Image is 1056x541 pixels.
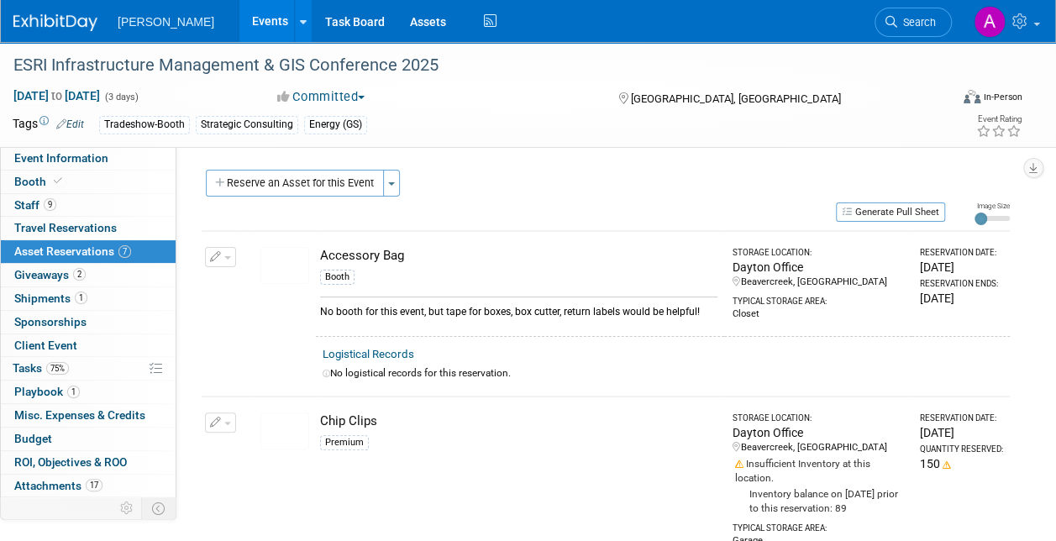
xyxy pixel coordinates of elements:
[733,441,905,454] div: Beavercreek, [GEOGRAPHIC_DATA]
[733,424,905,441] div: Dayton Office
[733,247,905,259] div: Storage Location:
[304,116,367,134] div: Energy (GS)
[14,292,87,305] span: Shipments
[103,92,139,102] span: (3 days)
[733,412,905,424] div: Storage Location:
[1,334,176,357] a: Client Event
[1,217,176,239] a: Travel Reservations
[1,404,176,427] a: Misc. Expenses & Credits
[320,270,355,285] div: Booth
[1,264,176,286] a: Giveaways2
[897,16,936,29] span: Search
[13,361,69,375] span: Tasks
[142,497,176,519] td: Toggle Event Tabs
[733,259,905,276] div: Dayton Office
[1,287,176,310] a: Shipments1
[99,116,190,134] div: Tradeshow-Booth
[8,50,936,81] div: ESRI Infrastructure Management & GIS Conference 2025
[323,348,414,360] a: Logistical Records
[733,454,905,486] div: Insufficient Inventory at this location.
[67,386,80,398] span: 1
[1,475,176,497] a: Attachments17
[976,115,1022,123] div: Event Rating
[1,357,176,380] a: Tasks75%
[196,116,298,134] div: Strategic Consulting
[733,307,905,321] div: Closet
[964,90,980,103] img: Format-Inperson.png
[260,247,309,284] img: View Images
[320,412,717,430] div: Chip Clips
[920,259,1003,276] div: [DATE]
[14,455,127,469] span: ROI, Objectives & ROO
[14,198,56,212] span: Staff
[113,497,142,519] td: Personalize Event Tab Strip
[836,202,945,222] button: Generate Pull Sheet
[920,290,1003,307] div: [DATE]
[920,278,1003,290] div: Reservation Ends:
[1,451,176,474] a: ROI, Objectives & ROO
[46,362,69,375] span: 75%
[323,366,1003,381] div: No logistical records for this reservation.
[13,88,101,103] span: [DATE] [DATE]
[14,315,87,328] span: Sponsorships
[983,91,1022,103] div: In-Person
[1,240,176,263] a: Asset Reservations7
[875,87,1022,113] div: Event Format
[13,115,84,134] td: Tags
[14,339,77,352] span: Client Event
[733,289,905,307] div: Typical Storage Area:
[875,8,952,37] a: Search
[14,244,131,258] span: Asset Reservations
[73,268,86,281] span: 2
[1,171,176,193] a: Booth
[13,14,97,31] img: ExhibitDay
[44,198,56,211] span: 9
[14,221,117,234] span: Travel Reservations
[920,412,1003,424] div: Reservation Date:
[733,276,905,289] div: Beavercreek, [GEOGRAPHIC_DATA]
[86,479,102,491] span: 17
[733,516,905,534] div: Typical Storage Area:
[631,92,841,105] span: [GEOGRAPHIC_DATA], [GEOGRAPHIC_DATA]
[320,297,717,319] div: No booth for this event, but tape for boxes, box cutter, return labels would be helpful!
[271,88,371,106] button: Committed
[260,412,309,449] img: View Images
[733,486,905,516] div: Inventory balance on [DATE] prior to this reservation: 89
[1,147,176,170] a: Event Information
[974,6,1006,38] img: Amy Reese
[14,175,66,188] span: Booth
[1,428,176,450] a: Budget
[1,311,176,334] a: Sponsorships
[118,245,131,258] span: 7
[14,479,102,492] span: Attachments
[14,151,108,165] span: Event Information
[206,170,384,197] button: Reserve an Asset for this Event
[118,15,214,29] span: [PERSON_NAME]
[920,424,1003,441] div: [DATE]
[14,408,145,422] span: Misc. Expenses & Credits
[75,292,87,304] span: 1
[14,432,52,445] span: Budget
[14,385,80,398] span: Playbook
[1,381,176,403] a: Playbook1
[920,455,1003,472] div: 150
[920,247,1003,259] div: Reservation Date:
[56,118,84,130] a: Edit
[320,435,369,450] div: Premium
[1,194,176,217] a: Staff9
[14,268,86,281] span: Giveaways
[975,201,1010,211] div: Image Size
[920,444,1003,455] div: Quantity Reserved:
[320,247,717,265] div: Accessory Bag
[49,89,65,102] span: to
[54,176,62,186] i: Booth reservation complete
